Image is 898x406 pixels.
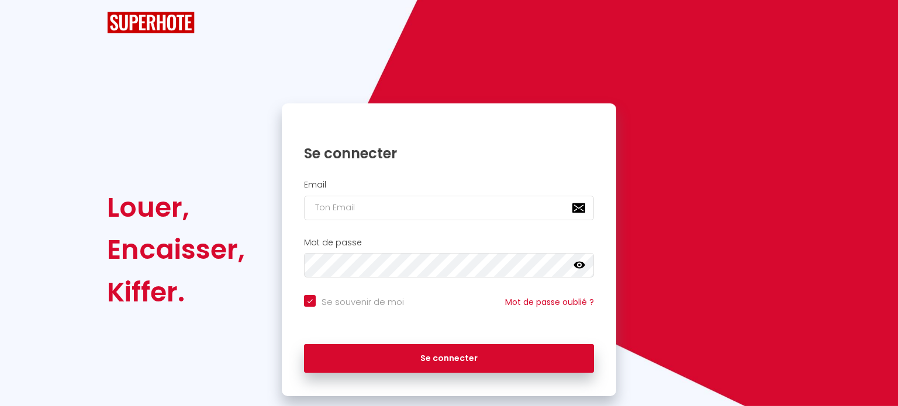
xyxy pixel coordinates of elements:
div: Louer, [107,186,245,228]
div: Kiffer. [107,271,245,313]
h2: Email [304,180,594,190]
a: Mot de passe oublié ? [505,296,594,308]
input: Ton Email [304,196,594,220]
img: SuperHote logo [107,12,195,33]
div: Encaisser, [107,228,245,270]
button: Se connecter [304,344,594,373]
h1: Se connecter [304,144,594,162]
h2: Mot de passe [304,238,594,248]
